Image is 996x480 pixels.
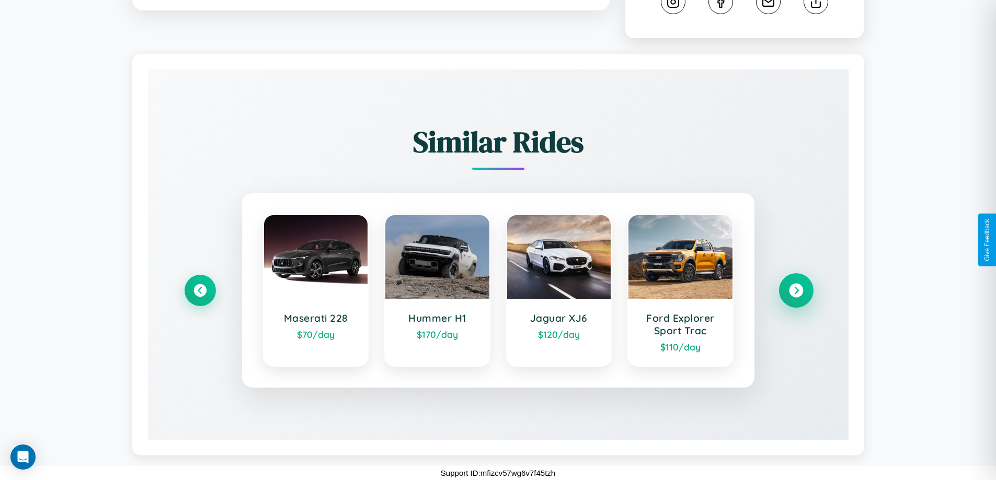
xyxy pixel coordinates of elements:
p: Support ID: mfizcv57wg6v7f45tzh [441,466,555,480]
h3: Hummer H1 [396,312,479,324]
a: Maserati 228$70/day [263,214,369,367]
div: $ 120 /day [518,329,601,340]
div: $ 110 /day [639,341,722,353]
a: Jaguar XJ6$120/day [506,214,612,367]
div: $ 170 /day [396,329,479,340]
a: Hummer H1$170/day [384,214,490,367]
h3: Maserati 228 [274,312,358,324]
div: Open Intercom Messenger [10,444,36,470]
h2: Similar Rides [185,122,812,162]
h3: Jaguar XJ6 [518,312,601,324]
div: $ 70 /day [274,329,358,340]
div: Give Feedback [983,219,991,261]
h3: Ford Explorer Sport Trac [639,312,722,337]
a: Ford Explorer Sport Trac$110/day [627,214,734,367]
